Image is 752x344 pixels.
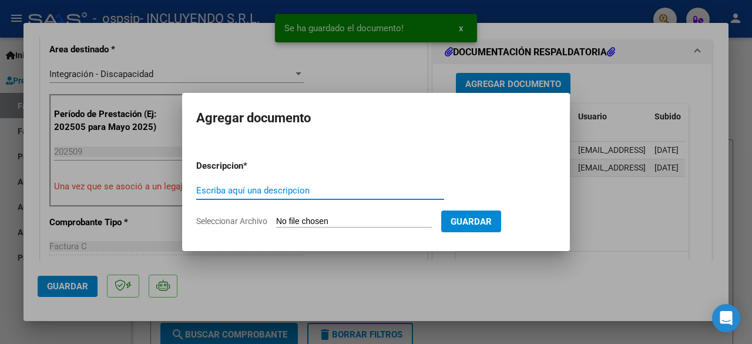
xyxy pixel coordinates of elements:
button: Guardar [441,211,501,232]
p: Descripcion [196,159,304,173]
div: Open Intercom Messenger [712,304,740,332]
span: Guardar [451,216,492,227]
span: Seleccionar Archivo [196,216,267,226]
h2: Agregar documento [196,107,556,129]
